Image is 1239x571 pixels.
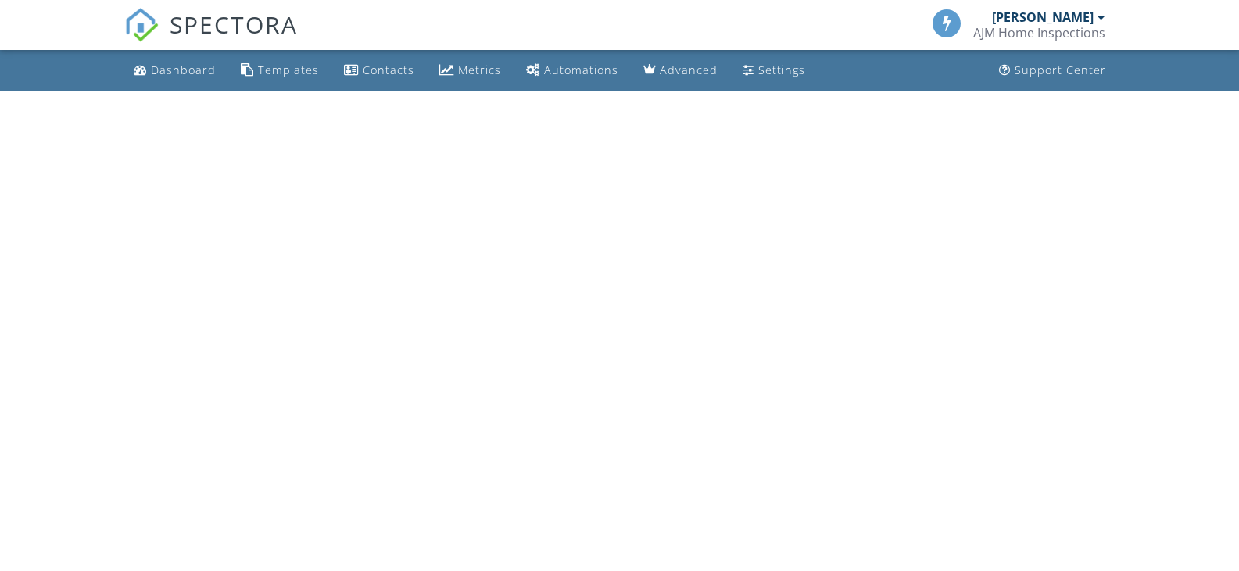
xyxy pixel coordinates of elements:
[235,56,325,85] a: Templates
[170,8,298,41] span: SPECTORA
[124,21,298,54] a: SPECTORA
[127,56,222,85] a: Dashboard
[124,8,159,42] img: The Best Home Inspection Software - Spectora
[637,56,724,85] a: Advanced
[992,9,1094,25] div: [PERSON_NAME]
[458,62,501,77] div: Metrics
[660,62,718,77] div: Advanced
[338,56,421,85] a: Contacts
[544,62,618,77] div: Automations
[433,56,507,85] a: Metrics
[520,56,625,85] a: Automations (Basic)
[151,62,216,77] div: Dashboard
[363,62,414,77] div: Contacts
[973,25,1105,41] div: AJM Home Inspections
[258,62,319,77] div: Templates
[736,56,811,85] a: Settings
[758,62,805,77] div: Settings
[993,56,1112,85] a: Support Center
[1015,62,1106,77] div: Support Center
